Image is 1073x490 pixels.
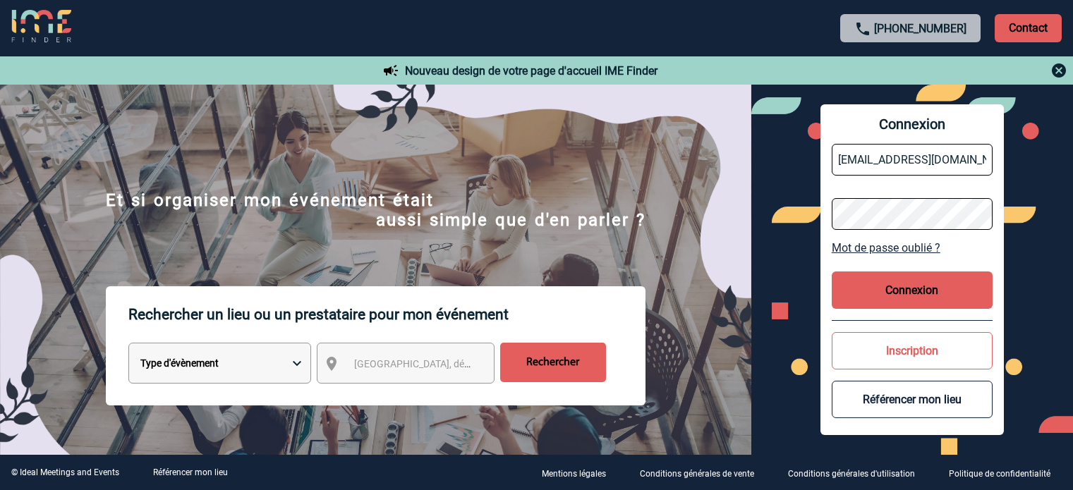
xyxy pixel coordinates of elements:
[832,144,993,176] input: Email *
[640,469,754,479] p: Conditions générales de vente
[832,332,993,369] button: Inscription
[777,466,938,479] a: Conditions générales d'utilisation
[542,469,606,479] p: Mentions légales
[153,467,228,477] a: Référencer mon lieu
[500,343,606,382] input: Rechercher
[995,14,1062,42] p: Contact
[832,116,993,133] span: Connexion
[854,20,871,37] img: call-24-px.png
[531,466,629,479] a: Mentions légales
[629,466,777,479] a: Conditions générales de vente
[874,22,966,35] a: [PHONE_NUMBER]
[788,469,915,479] p: Conditions générales d'utilisation
[11,467,119,477] div: © Ideal Meetings and Events
[832,271,993,309] button: Connexion
[128,286,645,343] p: Rechercher un lieu ou un prestataire pour mon événement
[832,381,993,418] button: Référencer mon lieu
[354,358,550,369] span: [GEOGRAPHIC_DATA], département, région...
[949,469,1050,479] p: Politique de confidentialité
[938,466,1073,479] a: Politique de confidentialité
[832,241,993,255] a: Mot de passe oublié ?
